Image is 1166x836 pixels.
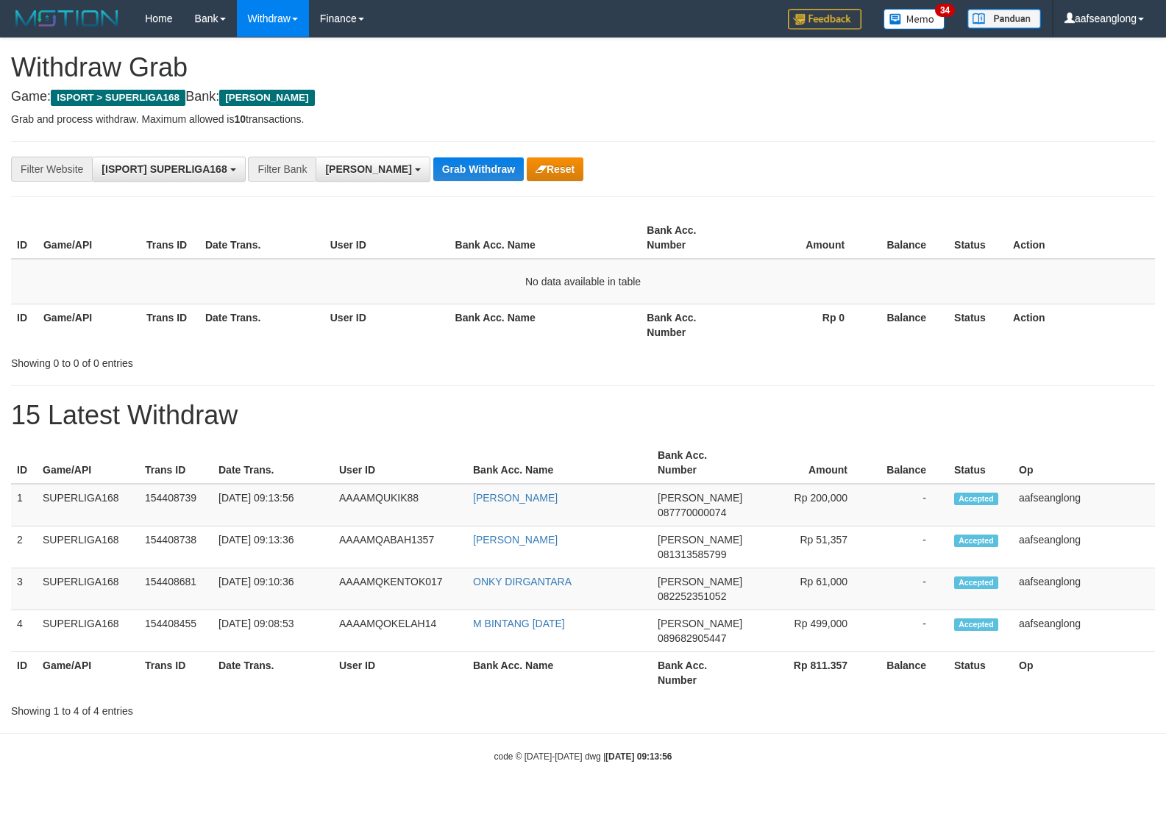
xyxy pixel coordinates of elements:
[1013,484,1155,526] td: aafseanglong
[37,610,139,652] td: SUPERLIGA168
[1007,304,1155,346] th: Action
[954,618,998,631] span: Accepted
[11,526,37,568] td: 2
[333,610,467,652] td: AAAAMQOKELAH14
[333,526,467,568] td: AAAAMQABAH1357
[954,576,998,589] span: Accepted
[139,526,213,568] td: 154408738
[213,442,333,484] th: Date Trans.
[1013,610,1155,652] td: aafseanglong
[967,9,1041,29] img: panduan.png
[948,442,1013,484] th: Status
[652,652,751,694] th: Bank Acc. Number
[11,442,37,484] th: ID
[494,751,672,762] small: code © [DATE]-[DATE] dwg |
[38,217,141,259] th: Game/API
[11,157,92,182] div: Filter Website
[1013,526,1155,568] td: aafseanglong
[751,442,870,484] th: Amount
[51,90,185,106] span: ISPORT > SUPERLIGA168
[658,507,726,518] span: Copy 087770000074 to clipboard
[954,493,998,505] span: Accepted
[333,484,467,526] td: AAAAMQUKIK88
[324,304,449,346] th: User ID
[11,259,1155,304] td: No data available in table
[751,610,870,652] td: Rp 499,000
[433,157,524,181] button: Grab Withdraw
[744,304,867,346] th: Rp 0
[658,492,742,504] span: [PERSON_NAME]
[213,568,333,610] td: [DATE] 09:10:36
[139,442,213,484] th: Trans ID
[870,568,948,610] td: -
[139,610,213,652] td: 154408455
[605,751,672,762] strong: [DATE] 09:13:56
[751,652,870,694] th: Rp 811.357
[11,401,1155,430] h1: 15 Latest Withdraw
[139,652,213,694] th: Trans ID
[11,610,37,652] td: 4
[870,526,948,568] td: -
[751,484,870,526] td: Rp 200,000
[658,534,742,546] span: [PERSON_NAME]
[37,442,139,484] th: Game/API
[935,4,955,17] span: 34
[473,534,558,546] a: [PERSON_NAME]
[11,90,1155,104] h4: Game: Bank:
[141,304,199,346] th: Trans ID
[37,484,139,526] td: SUPERLIGA168
[867,304,948,346] th: Balance
[948,217,1007,259] th: Status
[11,53,1155,82] h1: Withdraw Grab
[652,442,751,484] th: Bank Acc. Number
[11,698,474,718] div: Showing 1 to 4 of 4 entries
[11,217,38,259] th: ID
[641,217,744,259] th: Bank Acc. Number
[870,652,948,694] th: Balance
[473,618,565,629] a: M BINTANG [DATE]
[199,217,324,259] th: Date Trans.
[11,304,38,346] th: ID
[92,157,245,182] button: [ISPORT] SUPERLIGA168
[467,652,652,694] th: Bank Acc. Name
[1013,568,1155,610] td: aafseanglong
[467,442,652,484] th: Bank Acc. Name
[213,526,333,568] td: [DATE] 09:13:36
[1007,217,1155,259] th: Action
[1013,442,1155,484] th: Op
[248,157,316,182] div: Filter Bank
[11,350,474,371] div: Showing 0 to 0 of 0 entries
[333,568,467,610] td: AAAAMQKENTOK017
[213,610,333,652] td: [DATE] 09:08:53
[325,163,411,175] span: [PERSON_NAME]
[658,632,726,644] span: Copy 089682905447 to clipboard
[948,652,1013,694] th: Status
[141,217,199,259] th: Trans ID
[870,610,948,652] td: -
[11,112,1155,126] p: Grab and process withdraw. Maximum allowed is transactions.
[1013,652,1155,694] th: Op
[870,442,948,484] th: Balance
[333,652,467,694] th: User ID
[751,568,870,610] td: Rp 61,000
[219,90,314,106] span: [PERSON_NAME]
[658,549,726,560] span: Copy 081313585799 to clipboard
[658,590,726,602] span: Copy 082252351052 to clipboard
[449,304,641,346] th: Bank Acc. Name
[948,304,1007,346] th: Status
[11,484,37,526] td: 1
[37,526,139,568] td: SUPERLIGA168
[788,9,861,29] img: Feedback.jpg
[751,526,870,568] td: Rp 51,357
[333,442,467,484] th: User ID
[954,535,998,547] span: Accepted
[37,568,139,610] td: SUPERLIGA168
[473,576,572,587] a: ONKY DIRGANTARA
[199,304,324,346] th: Date Trans.
[527,157,583,181] button: Reset
[102,163,227,175] span: [ISPORT] SUPERLIGA168
[641,304,744,346] th: Bank Acc. Number
[139,568,213,610] td: 154408681
[884,9,945,29] img: Button%20Memo.svg
[867,217,948,259] th: Balance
